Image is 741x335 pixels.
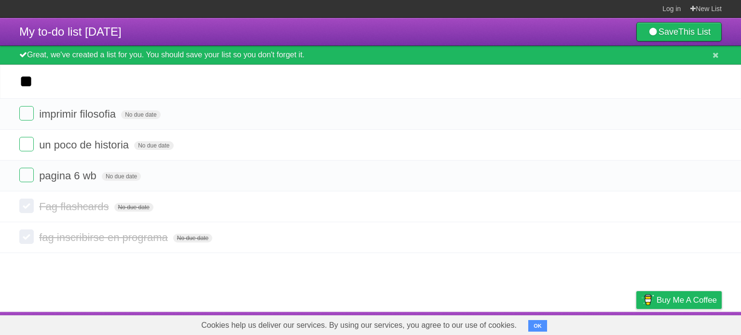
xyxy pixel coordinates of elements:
span: No due date [121,110,160,119]
b: This List [678,27,711,37]
a: SaveThis List [636,22,722,41]
a: Terms [591,314,612,333]
button: OK [528,320,547,332]
span: No due date [114,203,153,212]
a: Developers [540,314,579,333]
span: un poco de historia [39,139,131,151]
span: No due date [173,234,212,242]
a: Suggest a feature [661,314,722,333]
label: Done [19,199,34,213]
label: Done [19,229,34,244]
a: Privacy [624,314,649,333]
span: No due date [134,141,173,150]
span: Cookies help us deliver our services. By using our services, you agree to our use of cookies. [192,316,526,335]
img: Buy me a coffee [641,292,654,308]
label: Done [19,137,34,151]
span: fag inscribirse en programa [39,231,170,243]
a: About [508,314,528,333]
label: Done [19,168,34,182]
span: imprimir filosofia [39,108,118,120]
a: Buy me a coffee [636,291,722,309]
span: pagina 6 wb [39,170,99,182]
span: Buy me a coffee [657,292,717,308]
span: My to-do list [DATE] [19,25,122,38]
label: Done [19,106,34,121]
span: No due date [102,172,141,181]
span: Fag flashcards [39,201,111,213]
